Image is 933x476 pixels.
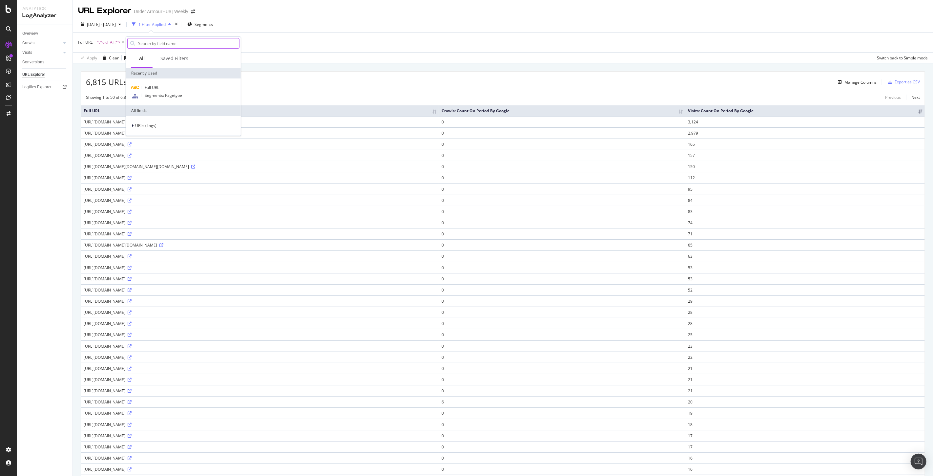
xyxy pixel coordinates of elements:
td: 83 [685,206,925,217]
td: 22 [685,352,925,363]
td: 0 [439,419,685,430]
td: 16 [685,452,925,464]
button: Apply [78,53,97,63]
td: 28 [685,307,925,318]
span: Segments [195,22,213,27]
td: 25 [685,329,925,340]
a: URL Explorer [22,71,68,78]
td: 0 [439,139,685,150]
div: [URL][DOMAIN_NAME] [84,444,436,450]
div: [URL][DOMAIN_NAME] [84,388,436,394]
div: [URL][DOMAIN_NAME] [84,141,436,147]
div: Overview [22,30,38,37]
div: [URL][DOMAIN_NAME] [84,220,436,226]
div: [URL][DOMAIN_NAME] [84,209,436,214]
div: [URL][DOMAIN_NAME] [84,366,436,371]
div: [URL][DOMAIN_NAME] [84,276,436,282]
td: 6 [439,396,685,407]
td: 0 [439,262,685,273]
td: 74 [685,217,925,228]
a: Conversions [22,59,68,66]
th: Crawls: Count On Period By Google: activate to sort column ascending [439,105,685,116]
div: [URL][DOMAIN_NAME][DOMAIN_NAME][DOMAIN_NAME] [84,164,436,169]
div: [URL][DOMAIN_NAME] [84,265,436,270]
td: 0 [439,363,685,374]
div: Under Armour - US | Weekly [134,8,188,15]
td: 0 [439,228,685,239]
td: 16 [685,464,925,475]
a: Visits [22,49,61,56]
td: 18 [685,419,925,430]
div: Showing 1 to 50 of 6,815 entries [86,95,144,100]
div: 1 Filter Applied [138,22,166,27]
td: 53 [685,273,925,284]
td: 0 [439,464,685,475]
td: 150 [685,161,925,172]
button: Segments [185,19,216,30]
div: Switch back to Simple mode [877,55,928,61]
a: Crawls [22,40,61,47]
td: 28 [685,318,925,329]
td: 0 [439,195,685,206]
td: 53 [685,262,925,273]
div: [URL][DOMAIN_NAME] [84,198,436,203]
td: 165 [685,139,925,150]
div: Saved Filters [160,55,188,62]
button: Clear [100,53,119,63]
td: 0 [439,352,685,363]
a: Overview [22,30,68,37]
td: 0 [439,441,685,452]
td: 0 [439,172,685,183]
div: [URL][DOMAIN_NAME] [84,466,436,472]
div: [URL][DOMAIN_NAME] [84,455,436,461]
button: 1 Filter Applied [129,19,174,30]
div: [URL][DOMAIN_NAME] [84,130,436,136]
td: 65 [685,239,925,250]
div: [URL][DOMAIN_NAME] [84,343,436,349]
td: 17 [685,430,925,441]
div: Manage Columns [844,79,877,85]
div: LogAnalyzer [22,12,67,19]
span: ^.*cid=AF.*$ [97,38,120,47]
div: Apply [87,55,97,61]
td: 84 [685,195,925,206]
td: 0 [439,284,685,295]
td: 0 [439,307,685,318]
div: Export as CSV [895,79,920,85]
td: 0 [439,295,685,307]
td: 0 [439,273,685,284]
td: 0 [439,318,685,329]
span: 6,815 URLs found [86,76,151,88]
div: [URL][DOMAIN_NAME] [84,287,436,293]
div: [URL][DOMAIN_NAME] [84,253,436,259]
td: 23 [685,340,925,352]
div: [URL][DOMAIN_NAME] [84,355,436,360]
div: [URL][DOMAIN_NAME] [84,310,436,315]
div: Crawls [22,40,34,47]
div: All [139,55,145,62]
div: [URL][DOMAIN_NAME] [84,433,436,439]
div: [URL][DOMAIN_NAME] [84,175,436,181]
div: Recently Used [126,68,241,78]
button: Export as CSV [885,77,920,87]
td: 0 [439,184,685,195]
div: [URL][DOMAIN_NAME][DOMAIN_NAME] [84,242,436,248]
td: 0 [439,239,685,250]
td: 52 [685,284,925,295]
td: 112 [685,172,925,183]
td: 0 [439,116,685,127]
td: 95 [685,184,925,195]
span: Segments: Pagetype [145,93,182,98]
div: arrow-right-arrow-left [191,9,195,14]
a: Next [906,93,920,102]
td: 0 [439,340,685,352]
td: 0 [439,407,685,419]
div: URL Explorer [78,5,131,16]
div: times [174,21,179,28]
div: [URL][DOMAIN_NAME] [84,321,436,326]
div: [URL][DOMAIN_NAME] [84,422,436,427]
button: Switch back to Simple mode [874,53,928,63]
td: 21 [685,363,925,374]
td: 20 [685,396,925,407]
div: [URL][DOMAIN_NAME] [84,399,436,405]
